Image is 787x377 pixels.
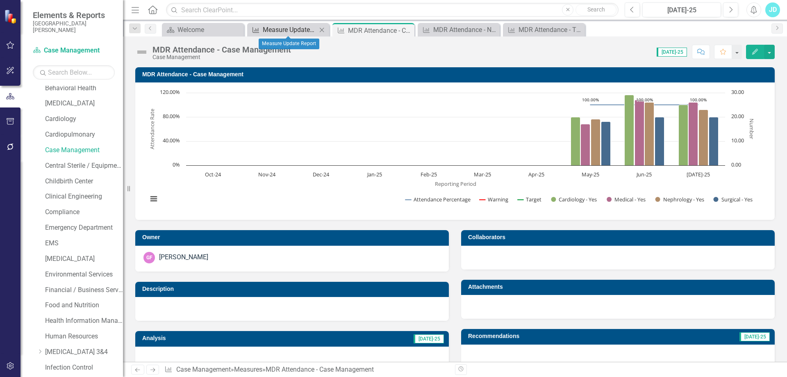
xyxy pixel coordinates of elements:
[142,335,273,341] h3: Analysis
[765,2,780,17] button: JD
[160,88,180,96] text: 120.00%
[259,39,319,49] div: Measure Update Report
[435,180,476,187] text: Reporting Period
[177,25,242,35] div: Welcome
[45,208,123,217] a: Compliance
[679,105,688,166] path: Jul-25, 25. Cardiology - Yes.
[571,117,580,166] path: May-25, 20. Cardiology - Yes.
[348,25,412,36] div: MDR Attendance - Case Management
[143,252,155,263] div: GF
[421,171,437,178] text: Feb-25
[731,161,741,168] text: 0.00
[45,301,123,310] a: Food and Nutrition
[655,196,705,203] button: Show Nephrology - Yes
[45,192,123,201] a: Clinical Engineering
[33,46,115,55] a: Case Management
[173,161,180,168] text: 0%
[135,46,148,59] img: Not Defined
[519,25,583,35] div: MDR Attendance - Therapy
[45,254,123,264] a: [MEDICAL_DATA]
[33,20,115,34] small: [GEOGRAPHIC_DATA][PERSON_NAME]
[518,196,542,203] button: Show Target
[33,10,115,20] span: Elements & Reports
[45,223,123,233] a: Emergency Department
[748,119,755,140] text: Number
[582,97,599,103] text: 100.00%
[414,334,444,343] span: [DATE]-25
[581,124,590,166] path: May-25, 17. Medical - Yes.
[690,97,707,103] text: 100.00%
[607,196,646,203] button: Show Medical - Yes
[234,366,262,373] a: Measures
[45,130,123,139] a: Cardiopulmonary
[313,171,330,178] text: Dec-24
[739,332,770,341] span: [DATE]-25
[655,117,664,166] path: Jun-25, 20. Surgical - Yes.
[258,171,276,178] text: Nov-24
[142,71,771,78] h3: MDR Attendance - Case Management
[405,196,471,203] button: Show Attendance Percentage
[468,284,771,290] h3: Attachments
[159,253,208,262] div: [PERSON_NAME]
[645,103,654,166] path: Jun-25, 26. Nephrology - Yes.
[166,3,619,17] input: Search ClearPoint...
[164,25,242,35] a: Welcome
[45,239,123,248] a: EMS
[45,270,123,279] a: Environmental Services
[635,100,644,166] path: Jun-25, 27. Medical - Yes.
[714,196,753,203] button: Show Surgical - Yes
[213,103,700,107] g: Attendance Percentage, series 1 of 7. Line with 10 data points. Y axis, Attendance Rate.
[143,89,760,212] svg: Interactive chart
[148,193,159,205] button: View chart menu, Chart
[213,103,708,166] g: Nephrology - Yes, series 6 of 7. Bar series with 10 bars. Y axis, Number.
[45,161,123,171] a: Central Sterile / Equipment Distribution
[687,171,710,178] text: [DATE]-25
[152,45,291,54] div: MDR Attendance - Case Management
[45,347,123,357] a: [MEDICAL_DATA] 3&4
[213,100,698,166] g: Medical - Yes, series 5 of 7. Bar series with 10 bars. Y axis, Number.
[636,171,652,178] text: Jun-25
[176,366,231,373] a: Case Management
[213,117,719,166] g: Surgical - Yes, series 7 of 7. Bar series with 10 bars. Y axis, Number.
[468,234,771,240] h3: Collaborators
[528,171,544,178] text: Apr-25
[45,363,123,372] a: Infection Control
[45,286,123,295] a: Financial / Business Services
[45,99,123,108] a: [MEDICAL_DATA]
[699,110,708,166] path: Jul-25, 23. Nephrology - Yes.
[480,196,509,203] button: Show Warning
[249,25,317,35] a: Measure Update Report
[642,2,721,17] button: [DATE]-25
[45,114,123,124] a: Cardiology
[474,171,491,178] text: Mar-25
[45,84,123,93] a: Behavioral Health
[213,95,688,166] g: Cardiology - Yes, series 4 of 7. Bar series with 10 bars. Y axis, Number.
[601,122,611,166] path: May-25, 18. Surgical - Yes.
[420,25,498,35] a: MDR Attendance - Nursing
[575,4,616,16] button: Search
[366,171,382,178] text: Jan-25
[689,103,698,166] path: Jul-25, 26. Medical - Yes.
[163,112,180,120] text: 80.00%
[468,333,656,339] h3: Recommendations
[731,88,744,96] text: 30.00
[731,137,744,144] text: 10.00
[142,286,445,292] h3: Description
[45,146,123,155] a: Case Management
[152,54,291,60] div: Case Management
[205,171,221,178] text: Oct-24
[45,332,123,341] a: Human Resources
[551,196,598,203] button: Show Cardiology - Yes
[142,234,445,240] h3: Owner
[587,6,605,13] span: Search
[657,48,687,57] span: [DATE]-25
[591,119,600,166] path: May-25, 19. Nephrology - Yes.
[143,89,767,212] div: Chart. Highcharts interactive chart.
[731,112,744,120] text: 20.00
[163,137,180,144] text: 40.00%
[45,316,123,326] a: Health Information Management
[582,171,599,178] text: May-25
[4,9,19,24] img: ClearPoint Strategy
[263,25,317,35] div: Measure Update Report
